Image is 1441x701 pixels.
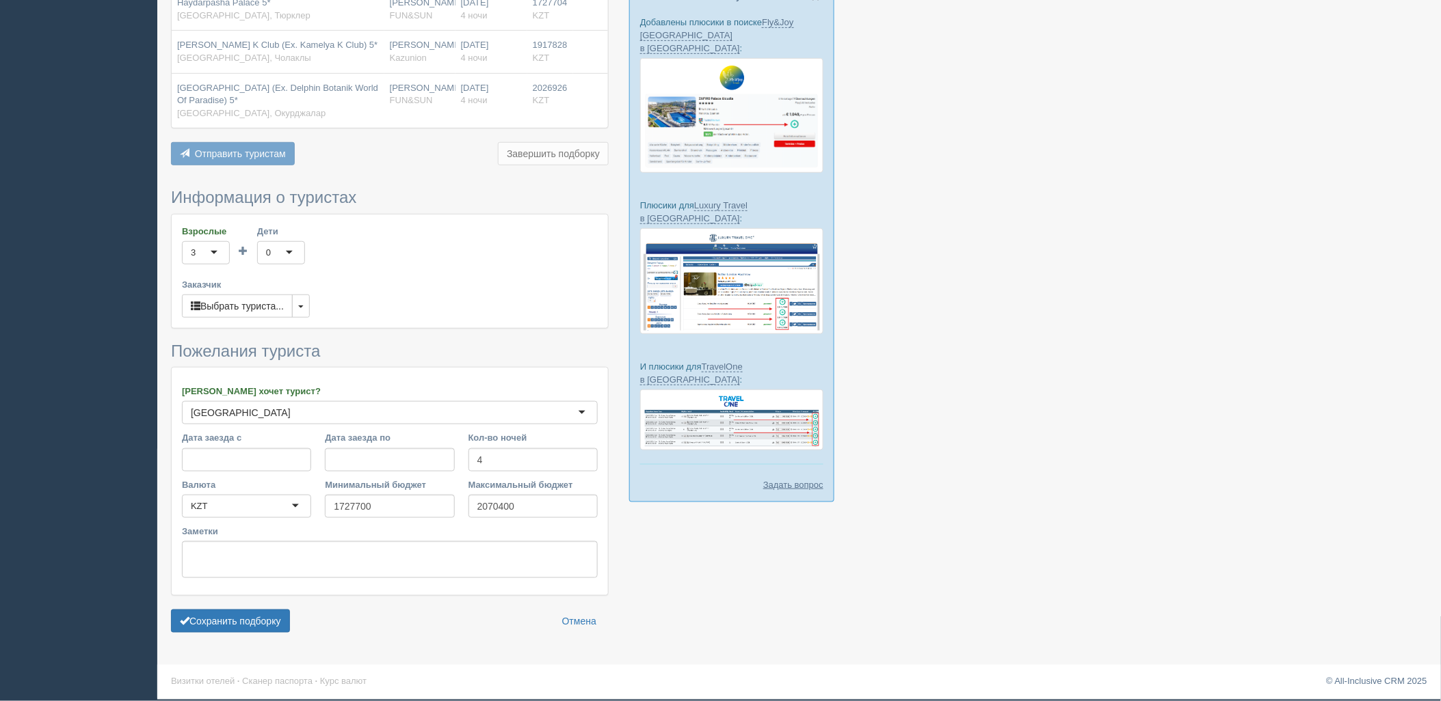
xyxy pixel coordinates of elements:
span: Пожелания туриста [171,342,320,360]
label: Минимальный бюджет [325,478,454,491]
span: 1917828 [533,40,568,50]
p: И плюсики для : [640,360,823,386]
span: 2026926 [533,83,568,93]
span: FUN&SUN [390,95,433,105]
a: © All-Inclusive CRM 2025 [1326,676,1427,687]
span: KZT [533,10,550,20]
button: Завершить подборку [498,142,609,165]
button: Сохранить подборку [171,609,290,633]
label: Взрослые [182,225,230,238]
span: KZT [533,95,550,105]
button: Отправить туристам [171,142,295,165]
p: Добавлены плюсики в поиске : [640,16,823,55]
span: Отправить туристам [195,148,286,159]
span: [GEOGRAPHIC_DATA] (Ex. Delphin Botanik World Of Paradise) 5* [177,83,378,106]
a: Сканер паспорта [242,676,313,687]
span: 4 ночи [461,10,488,20]
div: [GEOGRAPHIC_DATA] [191,406,291,420]
label: Валюта [182,478,311,491]
a: Курс валют [320,676,367,687]
a: Fly&Joy [GEOGRAPHIC_DATA] в [GEOGRAPHIC_DATA] [640,17,794,54]
a: Отмена [553,609,605,633]
label: Заказчик [182,278,598,291]
span: KZT [533,53,550,63]
span: [GEOGRAPHIC_DATA], Чолаклы [177,53,311,63]
div: [DATE] [461,82,522,107]
div: [PERSON_NAME] [390,82,450,107]
label: Дата заезда с [182,431,311,444]
div: [DATE] [461,39,522,64]
label: Дата заезда по [325,431,454,444]
span: · [237,676,240,687]
label: [PERSON_NAME] хочет турист? [182,385,598,398]
span: 4 ночи [461,95,488,105]
p: Плюсики для : [640,199,823,225]
div: [PERSON_NAME] [390,39,450,64]
label: Заметки [182,525,598,538]
input: 7-10 или 7,10,14 [468,448,598,471]
label: Кол-во ночей [468,431,598,444]
span: · [315,676,318,687]
div: 0 [266,246,271,260]
img: travel-one-%D0%BF%D1%96%D0%B4%D0%B1%D1%96%D1%80%D0%BA%D0%B0-%D1%81%D1%80%D0%BC-%D0%B4%D0%BB%D1%8F... [640,389,823,450]
span: FUN&SUN [390,10,433,20]
a: Задать вопрос [763,478,823,491]
button: Выбрать туриста... [182,294,293,318]
img: luxury-travel-%D0%BF%D0%BE%D0%B4%D0%B1%D0%BE%D1%80%D0%BA%D0%B0-%D1%81%D1%80%D0%BC-%D0%B4%D0%BB%D1... [640,228,823,333]
img: fly-joy-de-proposal-crm-for-travel-agency.png [640,58,823,173]
span: [PERSON_NAME] K Club (Ex. Kamelya K Club) 5* [177,40,378,50]
span: 4 ночи [461,53,488,63]
span: [GEOGRAPHIC_DATA], Тюрклер [177,10,310,20]
label: Дети [257,225,305,238]
div: 3 [191,246,196,260]
div: KZT [191,499,208,513]
h3: Информация о туристах [171,189,609,206]
a: Визитки отелей [171,676,235,687]
a: Luxury Travel в [GEOGRAPHIC_DATA] [640,200,748,224]
span: [GEOGRAPHIC_DATA], Окурджалар [177,108,326,118]
label: Максимальный бюджет [468,478,598,491]
span: Kazunion [390,53,427,63]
